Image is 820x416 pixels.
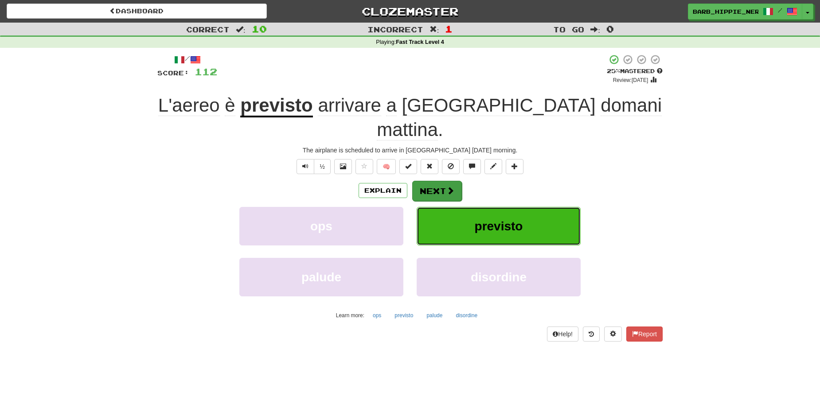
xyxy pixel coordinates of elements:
[390,309,418,322] button: previsto
[157,54,217,65] div: /
[386,95,396,116] span: a
[336,312,364,319] small: Learn more:
[157,146,663,155] div: The airplane is scheduled to arrive in [GEOGRAPHIC_DATA] [DATE] morning.
[688,4,802,19] a: barb_hippie_nerd /
[313,95,662,140] span: .
[484,159,502,174] button: Edit sentence (alt+d)
[475,219,523,233] span: previsto
[583,327,600,342] button: Round history (alt+y)
[195,66,217,77] span: 112
[252,23,267,34] span: 10
[417,258,581,296] button: disordine
[355,159,373,174] button: Favorite sentence (alt+f)
[421,159,438,174] button: Reset to 0% Mastered (alt+r)
[396,39,444,45] strong: Fast Track Level 4
[295,159,331,174] div: Text-to-speech controls
[399,159,417,174] button: Set this sentence to 100% Mastered (alt+m)
[368,309,386,322] button: ops
[402,95,596,116] span: [GEOGRAPHIC_DATA]
[693,8,758,16] span: barb_hippie_nerd
[334,159,352,174] button: Show image (alt+x)
[442,159,460,174] button: Ignore sentence (alt+i)
[607,67,663,75] div: Mastered
[626,327,663,342] button: Report
[778,7,782,13] span: /
[377,119,438,140] span: mattina
[158,95,220,116] span: L'aereo
[463,159,481,174] button: Discuss sentence (alt+u)
[280,4,540,19] a: Clozemaster
[445,23,453,34] span: 1
[239,207,403,245] button: ops
[7,4,267,19] a: Dashboard
[451,309,482,322] button: disordine
[417,207,581,245] button: previsto
[314,159,331,174] button: ½
[359,183,407,198] button: Explain
[606,23,614,34] span: 0
[318,95,381,116] span: arrivare
[590,26,600,33] span: :
[310,219,332,233] span: ops
[613,77,648,83] small: Review: [DATE]
[601,95,662,116] span: domani
[240,95,312,117] u: previsto
[412,181,462,201] button: Next
[301,270,341,284] span: palude
[297,159,314,174] button: Play sentence audio (ctl+space)
[607,67,620,74] span: 25 %
[553,25,584,34] span: To go
[236,26,246,33] span: :
[506,159,523,174] button: Add to collection (alt+a)
[430,26,439,33] span: :
[377,159,396,174] button: 🧠
[471,270,527,284] span: disordine
[422,309,447,322] button: palude
[547,327,578,342] button: Help!
[225,95,235,116] span: è
[367,25,423,34] span: Incorrect
[157,69,189,77] span: Score:
[239,258,403,296] button: palude
[186,25,230,34] span: Correct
